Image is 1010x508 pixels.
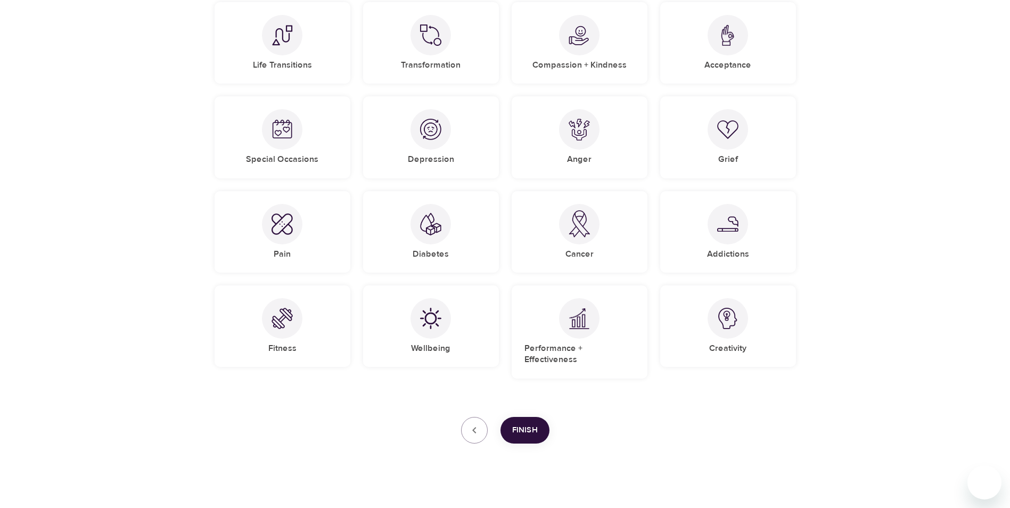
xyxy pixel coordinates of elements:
[215,2,350,84] div: Life TransitionsLife Transitions
[420,24,441,46] img: Transformation
[660,285,796,367] div: CreativityCreativity
[569,119,590,141] img: Anger
[709,343,746,354] h5: Creativity
[512,285,647,379] div: Performance + EffectivenessPerformance + Effectiveness
[567,154,592,165] h5: Anger
[704,60,751,71] h5: Acceptance
[215,285,350,367] div: FitnessFitness
[512,423,538,437] span: Finish
[569,210,590,237] img: Cancer
[718,154,738,165] h5: Grief
[569,24,590,46] img: Compassion + Kindness
[707,249,749,260] h5: Addictions
[363,2,499,84] div: TransformationTransformation
[272,214,293,235] img: Pain
[363,285,499,367] div: WellbeingWellbeing
[512,191,647,273] div: CancerCancer
[272,308,293,329] img: Fitness
[532,60,627,71] h5: Compassion + Kindness
[215,191,350,273] div: PainPain
[215,96,350,178] div: Special OccasionsSpecial Occasions
[272,119,293,140] img: Special Occasions
[660,96,796,178] div: GriefGrief
[512,2,647,84] div: Compassion + KindnessCompassion + Kindness
[569,308,590,330] img: Performance + Effectiveness
[660,2,796,84] div: AcceptanceAcceptance
[660,191,796,273] div: AddictionsAddictions
[967,465,1001,499] iframe: Button to launch messaging window
[272,24,293,46] img: Life Transitions
[717,120,738,139] img: Grief
[246,154,318,165] h5: Special Occasions
[420,212,441,235] img: Diabetes
[253,60,312,71] h5: Life Transitions
[565,249,594,260] h5: Cancer
[717,308,738,329] img: Creativity
[717,216,738,232] img: Addictions
[420,119,441,140] img: Depression
[420,308,441,329] img: Wellbeing
[500,417,549,444] button: Finish
[363,191,499,273] div: DiabetesDiabetes
[411,343,450,354] h5: Wellbeing
[717,24,738,46] img: Acceptance
[268,343,297,354] h5: Fitness
[524,343,635,366] h5: Performance + Effectiveness
[413,249,449,260] h5: Diabetes
[363,96,499,178] div: DepressionDepression
[512,96,647,178] div: AngerAnger
[274,249,291,260] h5: Pain
[401,60,461,71] h5: Transformation
[408,154,454,165] h5: Depression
